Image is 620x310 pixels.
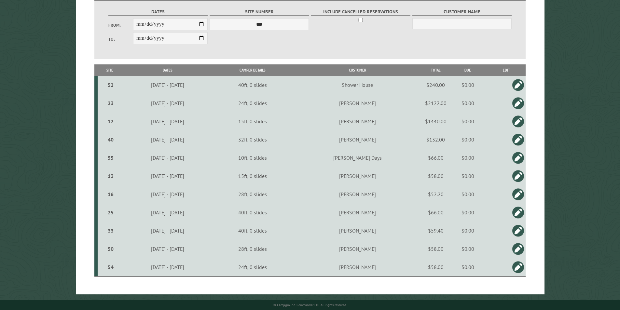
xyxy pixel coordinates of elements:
[123,118,212,125] div: [DATE] - [DATE]
[213,167,292,185] td: 15ft, 0 slides
[210,8,309,16] label: Site Number
[100,227,121,234] div: 33
[449,240,487,258] td: $0.00
[123,209,212,216] div: [DATE] - [DATE]
[449,149,487,167] td: $0.00
[100,264,121,270] div: 54
[108,36,133,42] label: To:
[423,76,449,94] td: $240.00
[100,82,121,88] div: 52
[292,76,423,94] td: Shower House
[423,203,449,222] td: $66.00
[100,155,121,161] div: 55
[213,222,292,240] td: 40ft, 0 slides
[213,240,292,258] td: 28ft, 0 slides
[98,64,122,76] th: Site
[213,258,292,276] td: 24ft, 0 slides
[423,167,449,185] td: $58.00
[100,100,121,106] div: 23
[423,222,449,240] td: $59.40
[123,246,212,252] div: [DATE] - [DATE]
[292,94,423,112] td: [PERSON_NAME]
[449,94,487,112] td: $0.00
[449,64,487,76] th: Due
[108,22,133,28] label: From:
[122,64,213,76] th: Dates
[100,246,121,252] div: 50
[213,112,292,130] td: 15ft, 0 slides
[449,76,487,94] td: $0.00
[292,240,423,258] td: [PERSON_NAME]
[100,118,121,125] div: 12
[123,155,212,161] div: [DATE] - [DATE]
[292,167,423,185] td: [PERSON_NAME]
[449,222,487,240] td: $0.00
[292,64,423,76] th: Customer
[108,8,208,16] label: Dates
[449,130,487,149] td: $0.00
[423,240,449,258] td: $58.00
[449,167,487,185] td: $0.00
[292,203,423,222] td: [PERSON_NAME]
[123,173,212,179] div: [DATE] - [DATE]
[123,82,212,88] div: [DATE] - [DATE]
[273,303,347,307] small: © Campground Commander LLC. All rights reserved.
[213,130,292,149] td: 32ft, 0 slides
[213,76,292,94] td: 40ft, 0 slides
[292,258,423,276] td: [PERSON_NAME]
[123,136,212,143] div: [DATE] - [DATE]
[449,185,487,203] td: $0.00
[423,258,449,276] td: $58.00
[449,203,487,222] td: $0.00
[292,222,423,240] td: [PERSON_NAME]
[123,191,212,197] div: [DATE] - [DATE]
[423,149,449,167] td: $66.00
[100,209,121,216] div: 25
[123,100,212,106] div: [DATE] - [DATE]
[213,185,292,203] td: 28ft, 0 slides
[449,112,487,130] td: $0.00
[292,112,423,130] td: [PERSON_NAME]
[423,94,449,112] td: $2122.00
[449,258,487,276] td: $0.00
[100,136,121,143] div: 40
[123,264,212,270] div: [DATE] - [DATE]
[213,203,292,222] td: 40ft, 0 slides
[213,64,292,76] th: Camper Details
[487,64,526,76] th: Edit
[292,149,423,167] td: [PERSON_NAME] Days
[423,64,449,76] th: Total
[412,8,512,16] label: Customer Name
[100,191,121,197] div: 16
[423,130,449,149] td: $132.00
[292,185,423,203] td: [PERSON_NAME]
[423,185,449,203] td: $52.20
[311,8,410,16] label: Include Cancelled Reservations
[423,112,449,130] td: $1440.00
[213,94,292,112] td: 24ft, 0 slides
[100,173,121,179] div: 13
[123,227,212,234] div: [DATE] - [DATE]
[292,130,423,149] td: [PERSON_NAME]
[213,149,292,167] td: 10ft, 0 slides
